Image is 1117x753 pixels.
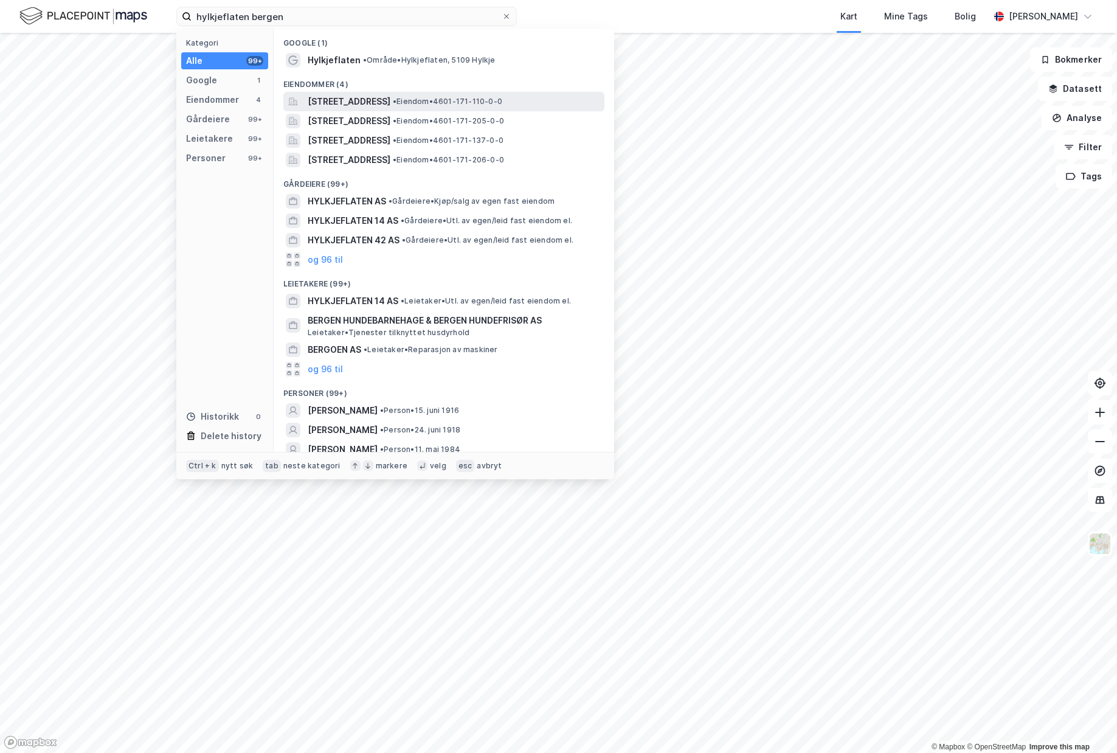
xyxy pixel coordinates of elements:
span: Område • Hylkjeflaten, 5109 Hylkje [363,55,496,65]
span: Person • 15. juni 1916 [380,406,459,415]
div: tab [263,460,281,472]
img: logo.f888ab2527a4732fd821a326f86c7f29.svg [19,5,147,27]
div: velg [430,461,446,471]
span: • [393,116,396,125]
span: Eiendom • 4601-171-137-0-0 [393,136,503,145]
span: • [393,136,396,145]
div: Kontrollprogram for chat [1056,695,1117,753]
span: Eiendom • 4601-171-110-0-0 [393,97,502,106]
span: • [364,345,367,354]
span: • [363,55,367,64]
span: Eiendom • 4601-171-206-0-0 [393,155,504,165]
span: Gårdeiere • Utl. av egen/leid fast eiendom el. [401,216,572,226]
span: [PERSON_NAME] [308,423,378,437]
div: Leietakere [186,131,233,146]
button: Tags [1056,164,1112,189]
span: • [380,406,384,415]
span: HYLKJEFLATEN 14 AS [308,213,398,228]
span: Leietaker • Tjenester tilknyttet husdyrhold [308,328,469,338]
div: Bolig [955,9,976,24]
span: • [401,296,404,305]
button: Filter [1054,135,1112,159]
div: nytt søk [221,461,254,471]
span: Person • 24. juni 1918 [380,425,460,435]
div: Gårdeiere (99+) [274,170,614,192]
div: Historikk [186,409,239,424]
div: neste kategori [283,461,341,471]
button: Bokmerker [1030,47,1112,72]
span: [STREET_ADDRESS] [308,114,390,128]
span: Person • 11. mai 1984 [380,445,460,454]
span: BERGEN HUNDEBARNEHAGE & BERGEN HUNDEFRISØR AS [308,313,600,328]
a: Mapbox [932,743,965,751]
div: Eiendommer (4) [274,70,614,92]
span: BERGOEN AS [308,342,361,357]
span: • [402,235,406,245]
div: markere [376,461,407,471]
div: Google [186,73,217,88]
span: [STREET_ADDRESS] [308,153,390,167]
div: Alle [186,54,202,68]
span: Eiendom • 4601-171-205-0-0 [393,116,504,126]
div: 99+ [246,153,263,163]
span: • [380,445,384,454]
div: Kategori [186,38,268,47]
div: 1 [254,75,263,85]
a: OpenStreetMap [967,743,1026,751]
div: Eiendommer [186,92,239,107]
div: Personer (99+) [274,379,614,401]
div: 99+ [246,56,263,66]
span: [STREET_ADDRESS] [308,94,390,109]
span: • [380,425,384,434]
div: Google (1) [274,29,614,50]
span: HYLKJEFLATEN 42 AS [308,233,399,248]
span: [PERSON_NAME] [308,403,378,418]
span: Gårdeiere • Utl. av egen/leid fast eiendom el. [402,235,573,245]
iframe: Chat Widget [1056,695,1117,753]
div: Kart [840,9,857,24]
span: • [393,155,396,164]
span: [STREET_ADDRESS] [308,133,390,148]
span: • [401,216,404,225]
span: • [389,196,392,206]
div: 4 [254,95,263,105]
div: avbryt [477,461,502,471]
span: [PERSON_NAME] [308,442,378,457]
div: Gårdeiere [186,112,230,127]
button: og 96 til [308,252,343,267]
a: Mapbox homepage [4,735,57,749]
input: Søk på adresse, matrikkel, gårdeiere, leietakere eller personer [192,7,502,26]
button: Analyse [1042,106,1112,130]
span: Hylkjeflaten [308,53,361,68]
button: og 96 til [308,362,343,376]
div: Mine Tags [884,9,928,24]
img: Z [1088,532,1112,555]
div: Ctrl + k [186,460,219,472]
span: HYLKJEFLATEN 14 AS [308,294,398,308]
div: 99+ [246,134,263,144]
div: Delete history [201,429,261,443]
a: Improve this map [1029,743,1090,751]
span: HYLKJEFLATEN AS [308,194,386,209]
span: Leietaker • Utl. av egen/leid fast eiendom el. [401,296,571,306]
span: • [393,97,396,106]
div: [PERSON_NAME] [1009,9,1078,24]
div: 0 [254,412,263,422]
span: Gårdeiere • Kjøp/salg av egen fast eiendom [389,196,555,206]
div: esc [456,460,475,472]
div: 99+ [246,114,263,124]
div: Personer [186,151,226,165]
button: Datasett [1038,77,1112,101]
div: Leietakere (99+) [274,269,614,291]
span: Leietaker • Reparasjon av maskiner [364,345,498,355]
